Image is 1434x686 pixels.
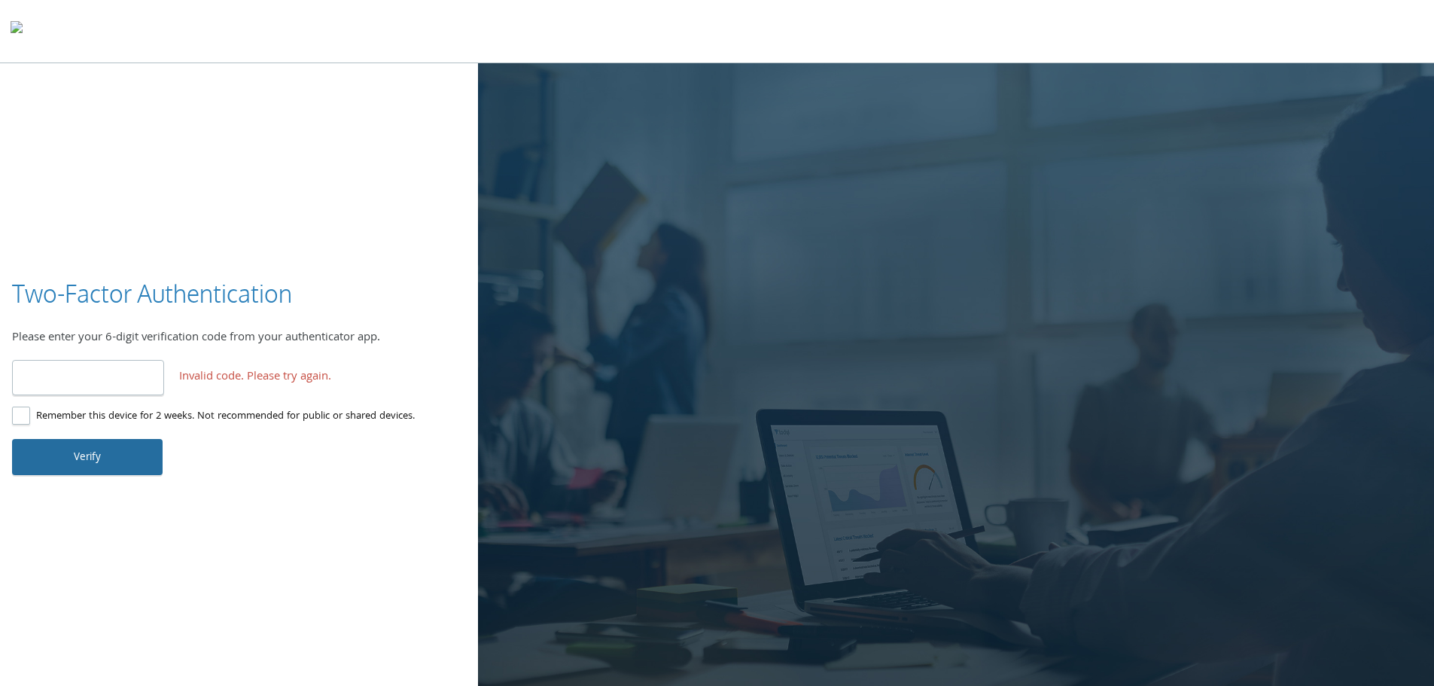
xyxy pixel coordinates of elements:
h3: Two-Factor Authentication [12,277,292,311]
span: Invalid code. Please try again. [179,368,331,388]
label: Remember this device for 2 weeks. Not recommended for public or shared devices. [12,407,415,426]
button: Verify [12,439,163,475]
div: Please enter your 6-digit verification code from your authenticator app. [12,329,466,349]
img: todyl-logo-dark.svg [11,16,23,46]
